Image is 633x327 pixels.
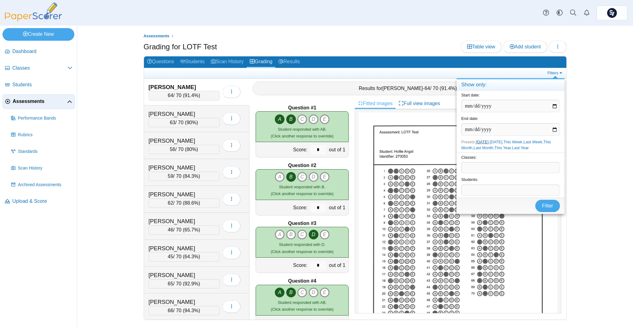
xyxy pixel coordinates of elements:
a: Create New [2,28,74,40]
a: Standards [9,144,75,159]
h1: Grading for LOTF Test [144,42,217,52]
a: Dashboard [2,44,75,59]
span: 64 [425,86,430,91]
a: Archived Assessments [9,178,75,192]
i: A [275,230,285,239]
i: E [320,288,330,297]
b: Question #2 [288,162,316,169]
span: Upload & Score [12,198,72,205]
span: 45 [168,254,173,259]
span: Rubrics [18,132,72,138]
b: Question #4 [288,278,316,284]
span: Assessments [13,98,67,105]
i: A [275,172,285,182]
span: 56 [170,147,175,152]
span: Scan History [18,165,72,171]
span: 84.3% [184,174,198,179]
span: 91.4% [184,93,198,98]
span: 64 [168,93,173,98]
a: [DATE] [490,140,502,144]
span: 59 [168,174,173,179]
i: C [297,114,307,124]
a: Scan History [9,161,75,176]
a: Alerts [580,6,594,20]
a: Grading [247,56,275,68]
div: Results for - / 70 ( ) [253,82,563,95]
tags: ​ [461,185,560,196]
span: Filter [542,203,553,208]
a: [DATE] [476,140,489,144]
a: Last Month [474,145,493,150]
label: Start date: [461,93,480,97]
a: Results [275,56,303,68]
span: 90% [187,120,196,125]
span: 65.7% [184,227,198,232]
i: C [297,230,307,239]
div: [PERSON_NAME] [149,298,210,306]
div: out of 1 [327,258,348,273]
div: out of 1 [327,200,348,215]
i: E [320,172,330,182]
i: B [286,172,296,182]
div: [PERSON_NAME] [149,164,210,172]
i: D [309,114,319,124]
a: Rubrics [9,128,75,142]
i: C [297,172,307,182]
div: [PERSON_NAME] [149,137,210,145]
span: [PERSON_NAME] [382,86,423,91]
a: This Month [461,140,551,150]
span: 91.4% [441,86,455,91]
i: A [275,114,285,124]
a: Scan History [208,56,247,68]
span: Student responded with B. [279,185,325,189]
div: [PERSON_NAME] [149,83,210,91]
span: Dashboard [12,48,72,55]
span: Table view [467,44,495,49]
span: Performance Bands [18,115,72,121]
i: B [286,230,296,239]
tags: ​ [461,162,560,173]
label: End date: [461,116,479,121]
h4: Show only: [457,79,565,91]
span: 65 [168,281,173,286]
span: Add student [510,44,541,49]
a: Add student [503,41,547,53]
a: Last Year [512,145,529,150]
a: Performance Bands [9,111,75,126]
button: Filter [535,200,560,212]
a: PaperScorer [2,17,64,22]
div: / 70 ( ) [149,118,220,127]
b: Question #3 [288,220,316,227]
label: Classes: [461,155,477,160]
i: D [309,230,319,239]
div: / 70 ( ) [149,225,220,235]
div: Score: [256,258,309,273]
i: D [309,172,319,182]
a: Classes [2,61,75,76]
div: / 70 ( ) [149,306,220,315]
div: / 70 ( ) [149,252,220,261]
span: Archived Assessments [18,182,72,188]
span: Student responded with AB. [278,127,327,132]
span: Student responded with D. [279,242,326,247]
span: Classes [12,65,68,72]
div: Score: [256,142,309,157]
span: 46 [168,227,173,232]
span: Assessments [144,34,170,38]
div: / 70 ( ) [149,279,220,288]
span: 64.3% [184,254,198,259]
a: Assessments [2,94,75,109]
a: ps.PvyhDibHWFIxMkTk [597,6,627,20]
span: 63 [170,120,175,125]
span: Students [12,81,72,88]
img: ps.PvyhDibHWFIxMkTk [607,8,617,18]
div: [PERSON_NAME] [149,190,210,198]
label: Students: [461,177,478,182]
span: Presets: , , , , , , , [461,140,551,150]
span: 66 [168,308,173,313]
div: / 70 ( ) [149,198,220,208]
span: 92.9% [184,281,198,286]
small: (Click another response to override) [271,242,333,254]
i: C [297,288,307,297]
a: Full view images [396,98,443,109]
